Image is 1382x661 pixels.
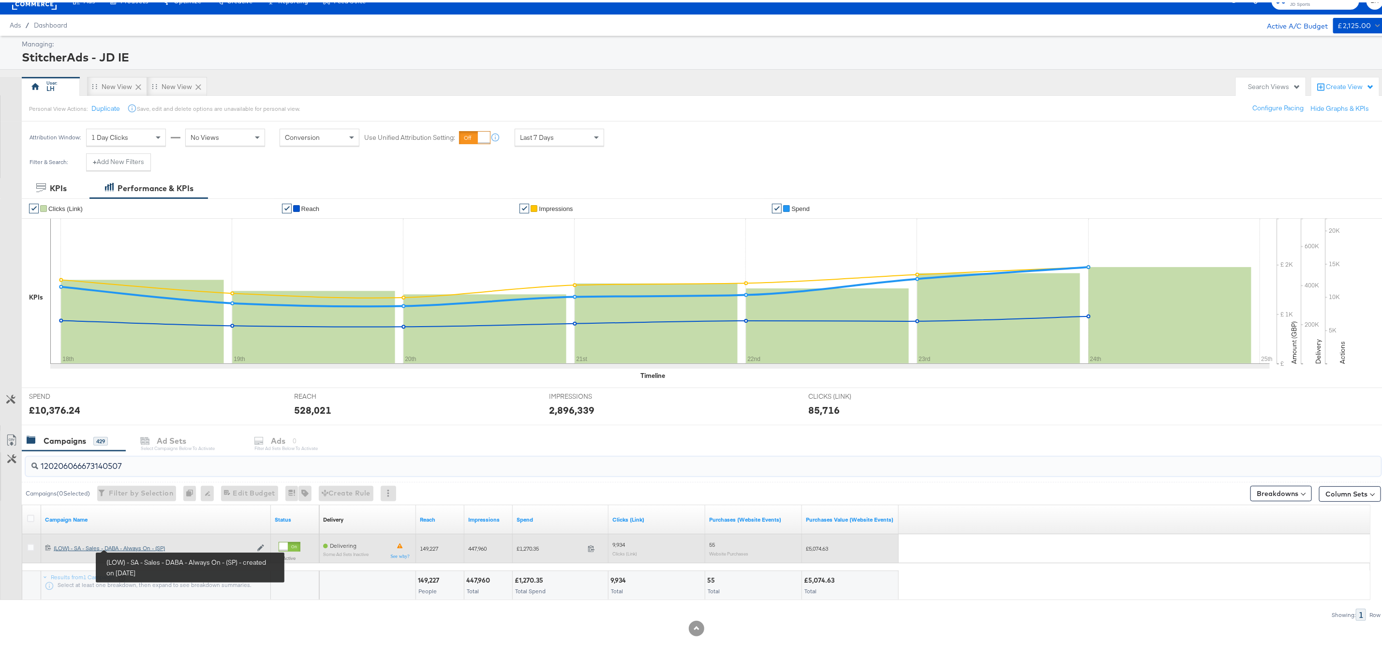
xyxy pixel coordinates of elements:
span: 55 [709,539,715,546]
sub: Some Ad Sets Inactive [323,549,369,555]
span: Ads [10,19,21,27]
div: Drag to reorder tab [92,81,97,87]
div: Create View [1326,80,1374,90]
div: £5,074.63 [804,573,837,583]
span: People [418,585,437,592]
span: Clicks (Link) [48,203,83,210]
a: Shows the current state of your Ad Campaign. [275,513,315,521]
span: IMPRESSIONS [550,390,622,399]
span: 1 Day Clicks [91,131,128,139]
div: £2,125.00 [1338,17,1372,30]
div: Attribution Window: [29,132,81,138]
div: Row [1369,609,1381,616]
div: £1,270.35 [515,573,546,583]
span: Total [804,585,817,592]
text: Amount (GBP) [1290,319,1298,361]
a: Dashboard [34,19,67,27]
div: Showing: [1331,609,1356,616]
div: Campaigns ( 0 Selected) [26,487,90,496]
span: £5,074.63 [806,542,828,550]
div: Delivery [323,513,343,521]
span: / [21,19,34,27]
div: 9,934 [610,573,629,583]
span: SPEND [29,390,102,399]
span: Total Spend [515,585,546,592]
label: Use Unified Attribution Setting: [364,131,455,140]
div: Filter & Search: [29,156,68,163]
a: Reflects the ability of your Ad Campaign to achieve delivery based on ad states, schedule and bud... [323,513,343,521]
span: Spend [791,203,810,210]
div: £10,376.24 [29,401,80,415]
div: 2,896,339 [550,401,595,415]
div: Save, edit and delete options are unavailable for personal view. [137,103,300,110]
button: Duplicate [91,102,120,111]
div: Personal View Actions: [29,103,88,110]
a: ✔ [29,201,39,211]
div: LH [46,82,55,91]
div: 429 [93,435,108,443]
button: Configure Pacing [1246,97,1310,115]
span: Total [611,585,623,592]
div: Managing: [22,37,1381,46]
div: 447,960 [466,573,493,583]
a: (LOW) - SA - Sales - DABA - Always On - (SP) [54,542,252,550]
a: The number of clicks on links appearing on your ad or Page that direct people to your sites off F... [612,513,701,521]
div: 0 [183,483,201,499]
span: Last 7 Days [520,131,554,139]
div: 85,716 [808,401,840,415]
text: Actions [1338,339,1347,361]
div: 1 [1356,606,1366,618]
span: 149,227 [420,542,438,550]
span: £1,270.35 [517,542,584,550]
a: Your campaign name. [45,513,267,521]
span: Impressions [539,203,573,210]
sub: Clicks (Link) [612,548,637,554]
span: No Views [191,131,219,139]
span: Conversion [285,131,320,139]
span: CLICKS (LINK) [808,390,881,399]
button: +Add New Filters [86,151,151,168]
div: KPIs [50,180,67,192]
div: KPIs [29,290,43,300]
a: The total amount spent to date. [517,513,605,521]
div: Search Views [1248,80,1301,89]
div: 55 [707,573,718,583]
span: 9,934 [612,539,625,546]
a: The number of people your ad was served to. [420,513,461,521]
button: Hide Graphs & KPIs [1310,102,1369,111]
span: Total [708,585,720,592]
button: Column Sets [1319,484,1381,499]
div: 149,227 [418,573,442,583]
div: Campaigns [44,433,86,444]
div: New View [162,80,192,89]
div: StitcherAds - JD IE [22,46,1381,63]
a: ✔ [520,201,529,211]
sub: Website Purchases [709,548,748,554]
span: 447,960 [468,542,487,550]
strong: + [93,155,97,164]
div: Performance & KPIs [118,180,193,192]
a: ✔ [282,201,292,211]
label: Active [279,553,300,559]
div: 528,021 [294,401,331,415]
span: REACH [294,390,367,399]
span: Delivering [330,540,357,547]
input: Search Campaigns by Name, ID or Objective [38,451,1253,469]
div: Drag to reorder tab [152,81,157,87]
div: Active A/C Budget [1257,15,1328,30]
span: Total [467,585,479,592]
div: Timeline [641,369,666,378]
div: New View [102,80,132,89]
a: The total value of the purchase actions tracked by your Custom Audience pixel on your website aft... [806,513,895,521]
button: Breakdowns [1250,483,1312,499]
a: The number of times a purchase was made tracked by your Custom Audience pixel on your website aft... [709,513,798,521]
text: Delivery [1314,337,1323,361]
a: The number of times your ad was served. On mobile apps an ad is counted as served the first time ... [468,513,509,521]
a: ✔ [772,201,782,211]
span: Reach [301,203,320,210]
